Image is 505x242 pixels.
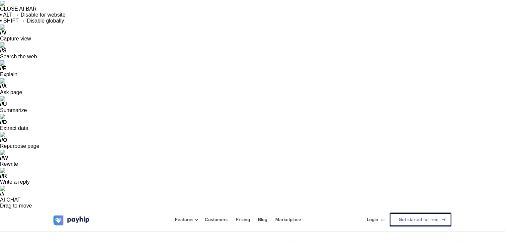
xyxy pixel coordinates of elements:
[175,209,197,230] a: Features
[236,209,250,230] a: Pricing
[205,209,228,230] a: Customers
[258,209,267,230] a: Blog
[381,209,385,231] span: or
[275,209,301,230] a: Marketplace
[389,212,452,227] a: Get started for free
[367,209,378,230] a: Login
[175,217,197,222] span: Features
[53,215,90,225] img: logo.svg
